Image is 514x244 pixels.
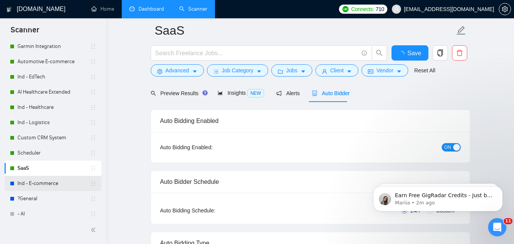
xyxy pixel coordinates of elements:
li: AI Healthcare Extended [5,85,102,100]
span: Client [330,66,344,75]
span: holder [90,59,96,65]
a: Ind - Logistics [18,115,90,130]
span: NEW [247,89,264,97]
span: holder [90,165,96,171]
input: Search Freelance Jobs... [155,48,358,58]
span: copy [433,49,447,56]
a: homeHome [91,6,114,12]
button: search [372,45,387,61]
span: Scanner [5,24,45,40]
input: Scanner name... [155,21,455,40]
span: caret-down [256,69,262,74]
span: holder [90,180,96,187]
span: delete [452,49,467,56]
li: Ind - EdTech [5,69,102,85]
a: Custom CRM System [18,130,90,145]
a: dashboardDashboard [129,6,164,12]
button: barsJob Categorycaret-down [207,64,268,77]
button: folderJobscaret-down [271,64,312,77]
li: Scheduler [5,145,102,161]
a: SaaS [18,161,90,176]
span: folder [278,69,283,74]
li: Ind - Healthcare [5,100,102,115]
a: searchScanner [179,6,207,12]
img: logo [6,3,12,16]
span: Job Category [222,66,253,75]
span: ON [444,143,451,152]
span: holder [90,150,96,156]
span: Preview Results [151,90,205,96]
a: Ind - Healthcare [18,100,90,115]
li: - AI [5,206,102,222]
a: setting [499,6,511,12]
span: Alerts [276,90,300,96]
span: info-circle [362,51,367,56]
span: double-left [91,226,98,234]
li: Ind - Logistics [5,115,102,130]
li: Automotive E-commerce [5,54,102,69]
span: Save [407,48,421,58]
span: area-chart [218,90,223,96]
div: Auto Bidding Enabled: [160,143,260,152]
span: holder [90,74,96,80]
a: Automotive E-commerce [18,54,90,69]
div: Tooltip anchor [202,89,208,96]
button: idcardVendorcaret-down [361,64,408,77]
span: holder [90,120,96,126]
button: settingAdvancedcaret-down [151,64,204,77]
span: user [394,6,399,12]
span: user [322,69,327,74]
button: delete [452,45,467,61]
span: loading [398,51,407,57]
span: holder [90,135,96,141]
span: holder [90,43,96,49]
span: search [372,49,387,56]
button: Save [391,45,428,61]
span: 710 [376,5,384,13]
span: Insights [218,90,264,96]
a: - AI [18,206,90,222]
div: Auto Bidding Enabled [160,110,461,132]
span: search [151,91,156,96]
span: holder [90,104,96,110]
span: Auto Bidder [312,90,350,96]
button: setting [499,3,511,15]
span: caret-down [192,69,197,74]
span: Connects: [351,5,374,13]
span: holder [90,211,96,217]
span: Advanced [165,66,189,75]
span: caret-down [301,69,306,74]
span: idcard [368,69,373,74]
a: Ind - E-commerce [18,176,90,191]
span: Jobs [286,66,298,75]
span: edit [456,26,466,35]
iframe: Intercom notifications message [362,170,514,223]
a: Scheduler [18,145,90,161]
span: holder [90,89,96,95]
span: robot [312,91,317,96]
span: caret-down [396,69,402,74]
img: upwork-logo.png [342,6,349,12]
li: SaaS [5,161,102,176]
span: bars [213,69,219,74]
button: userClientcaret-down [315,64,359,77]
iframe: Intercom live chat [488,218,506,236]
span: setting [157,69,162,74]
li: Garmin Integration [5,39,102,54]
li: Ind - E-commerce [5,176,102,191]
a: ?General [18,191,90,206]
span: 11 [504,218,512,224]
a: Garmin Integration [18,39,90,54]
button: copy [433,45,448,61]
span: setting [499,6,511,12]
span: Vendor [376,66,393,75]
a: Ind - EdTech [18,69,90,85]
span: caret-down [347,69,352,74]
a: Reset All [414,66,435,75]
li: ?General [5,191,102,206]
span: holder [90,196,96,202]
span: notification [276,91,282,96]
